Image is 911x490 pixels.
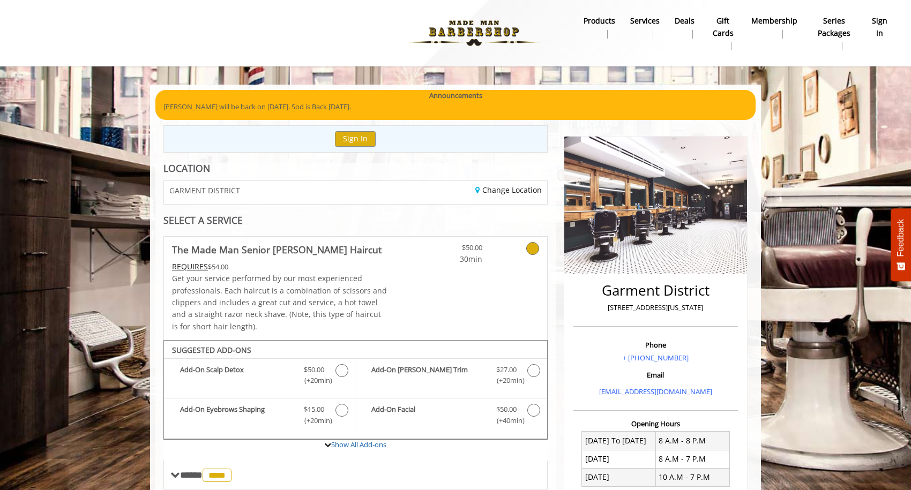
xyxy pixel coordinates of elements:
a: ServicesServices [623,13,667,41]
span: GARMENT DISTRICT [169,186,240,194]
a: Show All Add-ons [331,440,386,449]
b: LOCATION [163,162,210,175]
b: Services [630,15,660,27]
label: Add-On Scalp Detox [169,364,349,389]
h3: Phone [576,341,735,349]
span: This service needs some Advance to be paid before we block your appointment [172,261,208,272]
td: 8 A.M - 7 P.M [655,450,729,468]
b: Add-On Scalp Detox [180,364,293,387]
b: sign in [871,15,888,39]
a: [EMAIL_ADDRESS][DOMAIN_NAME] [599,387,712,396]
div: $54.00 [172,261,387,273]
p: Get your service performed by our most experienced professionals. Each haircut is a combination o... [172,273,387,333]
span: $50.00 [304,364,324,375]
b: Add-On Eyebrows Shaping [180,404,293,426]
b: Announcements [429,90,482,101]
b: products [584,15,615,27]
img: Made Man Barbershop logo [400,4,548,63]
b: Add-On [PERSON_NAME] Trim [371,364,485,387]
span: Feedback [896,219,906,257]
a: sign insign in [863,13,895,41]
div: SELECT A SERVICE [163,215,548,225]
a: + [PHONE_NUMBER] [623,353,689,363]
a: Change Location [475,185,542,195]
td: [DATE] [582,450,656,468]
label: Add-On Facial [361,404,541,429]
a: MembershipMembership [744,13,805,41]
label: Add-On Eyebrows Shaping [169,404,349,429]
b: SUGGESTED ADD-ONS [172,345,251,355]
a: Productsproducts [576,13,623,41]
a: Series packagesSeries packages [805,13,863,53]
p: [PERSON_NAME] will be back on [DATE]. Sod is Back [DATE]. [163,101,748,112]
td: 10 A.M - 7 P.M [655,468,729,486]
a: DealsDeals [667,13,702,41]
button: Sign In [335,131,376,147]
b: gift cards [710,15,736,39]
p: [STREET_ADDRESS][US_STATE] [576,302,735,313]
h3: Email [576,371,735,379]
label: Add-On Beard Trim [361,364,541,389]
b: The Made Man Senior [PERSON_NAME] Haircut [172,242,382,257]
b: Series packages [812,15,856,39]
span: (+20min ) [490,375,522,386]
b: Deals [675,15,695,27]
div: The Made Man Senior Barber Haircut Add-onS [163,340,548,440]
b: Add-On Facial [371,404,485,426]
span: 30min [419,253,482,265]
span: $50.00 [496,404,517,415]
a: $50.00 [419,237,482,265]
h3: Opening Hours [573,420,738,427]
button: Feedback - Show survey [891,208,911,281]
span: (+40min ) [490,415,522,426]
h2: Garment District [576,283,735,298]
span: (+20min ) [298,415,330,426]
td: [DATE] [582,468,656,486]
span: $15.00 [304,404,324,415]
span: (+20min ) [298,375,330,386]
span: $27.00 [496,364,517,375]
a: Gift cardsgift cards [702,13,744,53]
b: Membership [751,15,797,27]
td: 8 A.M - 8 P.M [655,432,729,450]
td: [DATE] To [DATE] [582,432,656,450]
